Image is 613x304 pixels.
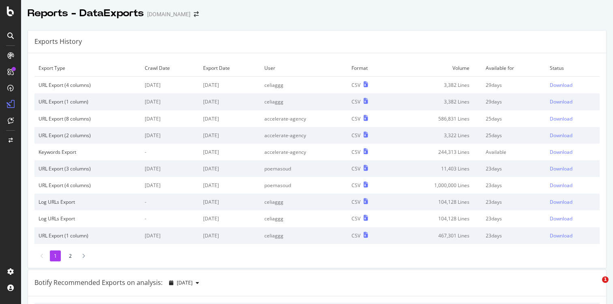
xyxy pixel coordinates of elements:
[141,177,199,194] td: [DATE]
[199,194,260,210] td: [DATE]
[39,82,137,88] div: URL Export (4 columns)
[260,60,348,77] td: User
[602,276,609,283] span: 1
[39,149,137,155] div: Keywords Export
[550,198,572,205] div: Download
[141,110,199,127] td: [DATE]
[352,215,360,222] div: CSV
[391,60,482,77] td: Volume
[39,215,137,222] div: Log URLs Export
[352,98,360,105] div: CSV
[39,132,137,139] div: URL Export (2 columns)
[352,82,360,88] div: CSV
[260,210,348,227] td: celiaggg
[260,160,348,177] td: poemasoud
[199,127,260,144] td: [DATE]
[199,210,260,227] td: [DATE]
[482,160,546,177] td: 23 days
[482,60,546,77] td: Available for
[391,160,482,177] td: 11,403 Lines
[260,177,348,194] td: poemasoud
[141,77,199,94] td: [DATE]
[486,149,542,155] div: Available
[482,110,546,127] td: 25 days
[352,149,360,155] div: CSV
[550,198,596,205] a: Download
[352,198,360,205] div: CSV
[50,250,61,261] li: 1
[194,11,199,17] div: arrow-right-arrow-left
[391,194,482,210] td: 104,128 Lines
[28,6,144,20] div: Reports - DataExports
[199,160,260,177] td: [DATE]
[260,144,348,160] td: accelerate-agency
[391,77,482,94] td: 3,382 Lines
[550,82,572,88] div: Download
[550,232,596,239] a: Download
[352,115,360,122] div: CSV
[141,194,199,210] td: -
[550,215,572,222] div: Download
[65,250,76,261] li: 2
[199,144,260,160] td: [DATE]
[550,82,596,88] a: Download
[199,93,260,110] td: [DATE]
[352,132,360,139] div: CSV
[550,182,572,189] div: Download
[34,278,163,287] div: Botify Recommended Exports on analysis:
[260,127,348,144] td: accelerate-agency
[550,165,572,172] div: Download
[39,115,137,122] div: URL Export (8 columns)
[391,210,482,227] td: 104,128 Lines
[260,227,348,244] td: celiaggg
[199,177,260,194] td: [DATE]
[482,77,546,94] td: 29 days
[391,93,482,110] td: 3,382 Lines
[391,227,482,244] td: 467,301 Lines
[147,10,191,18] div: [DOMAIN_NAME]
[482,177,546,194] td: 23 days
[260,194,348,210] td: celiaggg
[550,215,596,222] a: Download
[199,77,260,94] td: [DATE]
[260,110,348,127] td: accelerate-agency
[141,60,199,77] td: Crawl Date
[199,227,260,244] td: [DATE]
[550,232,572,239] div: Download
[352,182,360,189] div: CSV
[39,182,137,189] div: URL Export (4 columns)
[391,144,482,160] td: 244,313 Lines
[550,115,572,122] div: Download
[550,149,572,155] div: Download
[141,144,199,160] td: -
[141,160,199,177] td: [DATE]
[482,210,546,227] td: 23 days
[550,149,596,155] a: Download
[39,165,137,172] div: URL Export (3 columns)
[482,227,546,244] td: 23 days
[391,177,482,194] td: 1,000,000 Lines
[482,194,546,210] td: 23 days
[391,110,482,127] td: 586,831 Lines
[141,227,199,244] td: [DATE]
[199,60,260,77] td: Export Date
[550,115,596,122] a: Download
[550,132,572,139] div: Download
[260,77,348,94] td: celiaggg
[550,182,596,189] a: Download
[550,98,572,105] div: Download
[34,60,141,77] td: Export Type
[260,93,348,110] td: celiaggg
[550,132,596,139] a: Download
[550,98,596,105] a: Download
[585,276,605,296] iframe: Intercom live chat
[352,165,360,172] div: CSV
[550,165,596,172] a: Download
[141,127,199,144] td: [DATE]
[39,198,137,205] div: Log URLs Export
[141,210,199,227] td: -
[546,60,600,77] td: Status
[482,93,546,110] td: 29 days
[352,232,360,239] div: CSV
[347,60,391,77] td: Format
